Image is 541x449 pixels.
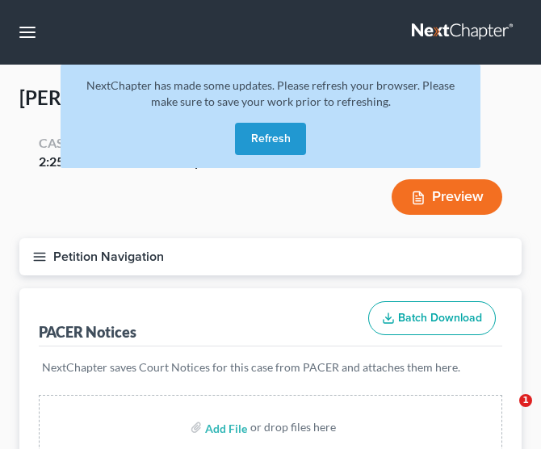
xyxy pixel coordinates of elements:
[486,394,525,433] iframe: Intercom live chat
[368,301,496,335] button: Batch Download
[235,123,306,155] button: Refresh
[398,311,482,325] span: Batch Download
[392,179,502,216] button: Preview
[39,134,146,153] div: Case
[86,78,455,108] span: NextChapter has made some updates. Please refresh your browser. Please make sure to save your wor...
[19,238,522,275] button: Petition Navigation
[250,419,336,435] div: or drop files here
[39,153,146,171] div: 2:25-bk-15351-DS
[42,359,499,376] p: NextChapter saves Court Notices for this case from PACER and attaches them here.
[19,86,329,109] span: [PERSON_NAME] [PERSON_NAME]
[519,394,532,407] span: 1
[39,322,136,342] div: PACER Notices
